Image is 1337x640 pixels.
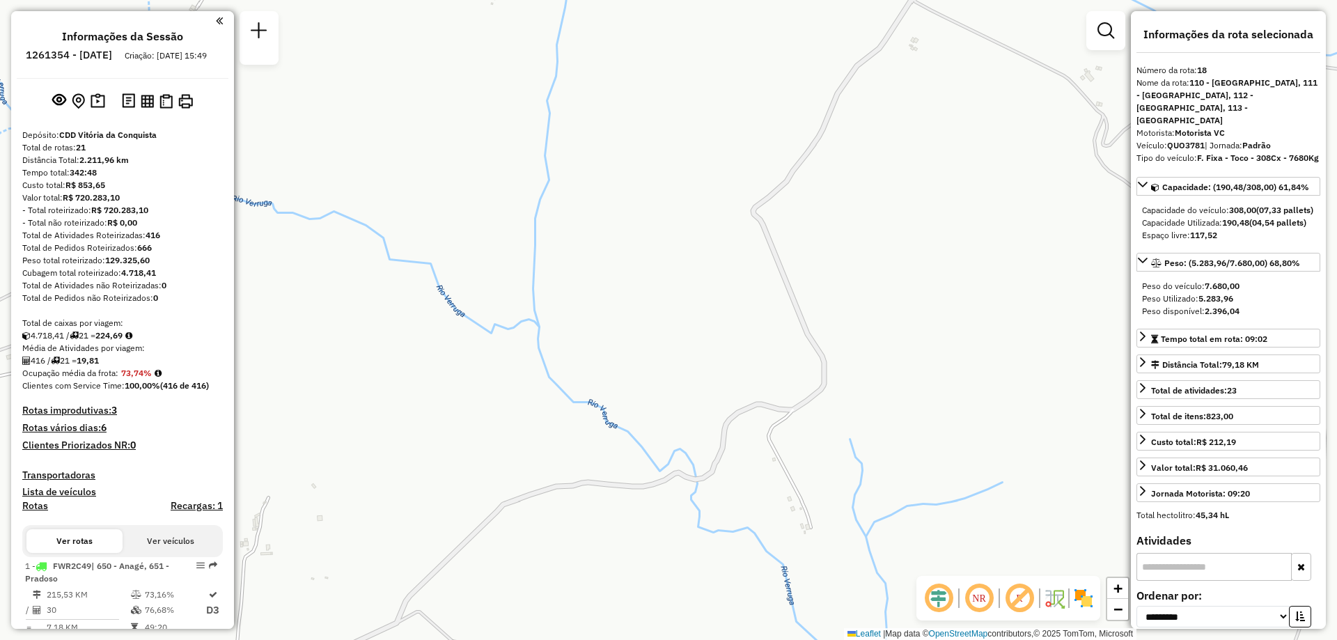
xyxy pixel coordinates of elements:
[146,230,160,240] strong: 416
[1151,487,1250,500] div: Jornada Motorista: 09:20
[22,500,48,512] a: Rotas
[22,254,223,267] div: Peso total roteirizado:
[22,422,223,434] h4: Rotas vários dias:
[22,204,223,217] div: - Total roteirizado:
[144,588,205,602] td: 73,16%
[22,486,223,498] h4: Lista de veículos
[1136,587,1320,604] label: Ordenar por:
[1196,462,1248,473] strong: R$ 31.060,46
[49,90,69,112] button: Exibir sessão original
[1151,385,1237,396] span: Total de atividades:
[70,167,97,178] strong: 342:48
[107,217,137,228] strong: R$ 0,00
[22,357,31,365] i: Total de Atividades
[1142,217,1315,229] div: Capacidade Utilizada:
[62,30,183,43] h4: Informações da Sessão
[111,404,117,416] strong: 3
[1136,253,1320,272] a: Peso: (5.283,96/7.680,00) 68,80%
[65,180,105,190] strong: R$ 853,65
[70,331,79,340] i: Total de rotas
[22,154,223,166] div: Distância Total:
[119,49,212,62] div: Criação: [DATE] 15:49
[1072,587,1095,609] img: Exibir/Ocultar setores
[209,591,217,599] i: Rota otimizada
[105,255,150,265] strong: 129.325,60
[1092,17,1120,45] a: Exibir filtros
[1136,198,1320,247] div: Capacidade: (190,48/308,00) 61,84%
[1151,410,1233,423] div: Total de itens:
[22,129,223,141] div: Depósito:
[33,591,41,599] i: Distância Total
[1162,182,1309,192] span: Capacidade: (190,48/308,00) 61,84%
[63,192,120,203] strong: R$ 720.283,10
[1289,606,1311,627] button: Ordem crescente
[929,629,988,639] a: OpenStreetMap
[196,561,205,570] em: Opções
[144,621,205,634] td: 49:20
[245,17,273,48] a: Nova sessão e pesquisa
[1227,385,1237,396] strong: 23
[59,130,157,140] strong: CDD Vitória da Conquista
[1175,127,1225,138] strong: Motorista VC
[101,421,107,434] strong: 6
[51,357,60,365] i: Total de rotas
[1136,406,1320,425] a: Total de itens:823,00
[1136,28,1320,41] h4: Informações da rota selecionada
[25,561,169,584] span: | 650 - Anagé, 651 - Pradoso
[76,142,86,153] strong: 21
[1107,578,1128,599] a: Zoom in
[22,166,223,179] div: Tempo total:
[22,469,223,481] h4: Transportadoras
[922,582,955,615] span: Ocultar deslocamento
[125,331,132,340] i: Meta Caixas/viagem: 197,70 Diferença: 26,99
[1113,600,1123,618] span: −
[1242,140,1271,150] strong: Padrão
[88,91,108,112] button: Painel de Sugestão
[22,192,223,204] div: Valor total:
[26,49,112,61] h6: 1261354 - [DATE]
[1161,334,1267,344] span: Tempo total em rota: 09:02
[1142,204,1315,217] div: Capacidade do veículo:
[1196,437,1236,447] strong: R$ 212,19
[1136,77,1318,125] strong: 110 - [GEOGRAPHIC_DATA], 111 - [GEOGRAPHIC_DATA], 112 - [GEOGRAPHIC_DATA], 113 - [GEOGRAPHIC_DATA]
[22,380,125,391] span: Clientes com Service Time:
[1249,217,1306,228] strong: (04,54 pallets)
[22,329,223,342] div: 4.718,41 / 21 =
[121,368,152,378] strong: 73,74%
[22,439,223,451] h4: Clientes Priorizados NR:
[22,317,223,329] div: Total de caixas por viagem:
[25,561,169,584] span: 1 -
[1136,354,1320,373] a: Distância Total:79,18 KM
[138,91,157,110] button: Visualizar relatório de Roteirização
[1136,432,1320,451] a: Custo total:R$ 212,19
[137,242,152,253] strong: 666
[1206,411,1233,421] strong: 823,00
[1229,205,1256,215] strong: 308,00
[22,217,223,229] div: - Total não roteirizado:
[22,405,223,416] h4: Rotas improdutivas:
[1113,579,1123,597] span: +
[22,354,223,367] div: 416 / 21 =
[160,380,209,391] strong: (416 de 416)
[22,141,223,154] div: Total de rotas:
[33,606,41,614] i: Total de Atividades
[121,267,156,278] strong: 4.718,41
[1136,509,1320,522] div: Total hectolitro:
[22,292,223,304] div: Total de Pedidos não Roteirizados:
[1151,462,1248,474] div: Valor total:
[883,629,885,639] span: |
[46,621,130,634] td: 7,18 KM
[46,588,130,602] td: 215,53 KM
[162,280,166,290] strong: 0
[22,279,223,292] div: Total de Atividades não Roteirizadas:
[844,628,1136,640] div: Map data © contributors,© 2025 TomTom, Microsoft
[1136,534,1320,547] h4: Atividades
[1136,458,1320,476] a: Valor total:R$ 31.060,46
[1151,436,1236,448] div: Custo total:
[153,292,158,303] strong: 0
[847,629,881,639] a: Leaflet
[131,591,141,599] i: % de utilização do peso
[26,529,123,553] button: Ver rotas
[1136,152,1320,164] div: Tipo do veículo:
